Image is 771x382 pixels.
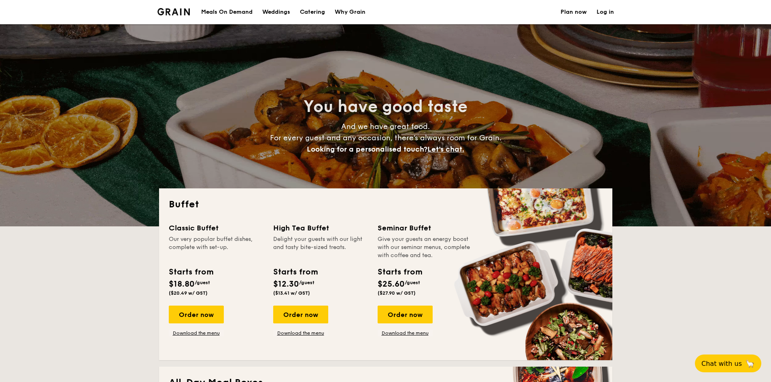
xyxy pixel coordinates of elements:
[273,222,368,234] div: High Tea Buffet
[378,290,416,296] span: ($27.90 w/ GST)
[701,360,742,367] span: Chat with us
[273,306,328,323] div: Order now
[273,279,299,289] span: $12.30
[157,8,190,15] img: Grain
[695,355,761,372] button: Chat with us🦙
[273,330,328,336] a: Download the menu
[169,306,224,323] div: Order now
[745,359,755,368] span: 🦙
[273,290,310,296] span: ($13.41 w/ GST)
[270,122,501,154] span: And we have great food. For every guest and any occasion, there’s always room for Grain.
[299,280,314,285] span: /guest
[378,235,472,260] div: Give your guests an energy boost with our seminar menus, complete with coffee and tea.
[378,330,433,336] a: Download the menu
[307,145,427,154] span: Looking for a personalised touch?
[169,222,263,234] div: Classic Buffet
[169,330,224,336] a: Download the menu
[195,280,210,285] span: /guest
[169,198,603,211] h2: Buffet
[169,266,213,278] div: Starts from
[169,290,208,296] span: ($20.49 w/ GST)
[304,97,467,116] span: You have good taste
[378,279,405,289] span: $25.60
[378,306,433,323] div: Order now
[273,266,317,278] div: Starts from
[378,266,422,278] div: Starts from
[378,222,472,234] div: Seminar Buffet
[427,145,464,154] span: Let's chat.
[169,235,263,260] div: Our very popular buffet dishes, complete with set-up.
[405,280,420,285] span: /guest
[273,235,368,260] div: Delight your guests with our light and tasty bite-sized treats.
[157,8,190,15] a: Logotype
[169,279,195,289] span: $18.80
